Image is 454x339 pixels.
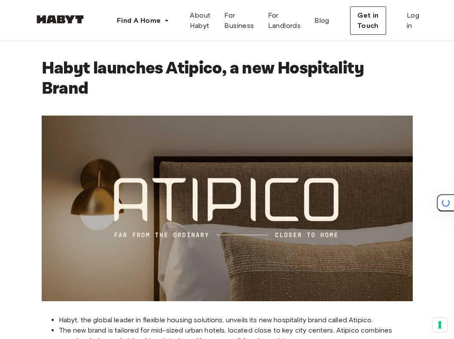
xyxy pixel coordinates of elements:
button: Get in Touch [350,6,386,35]
button: Find A Home [110,12,176,29]
span: Get in Touch [357,10,379,31]
a: Blog [308,7,336,34]
span: Find A Home [117,15,161,26]
img: Habyt launches Atipico, a new Hospitality Brand [42,116,413,301]
span: For Landlords [268,10,301,31]
a: For Business [217,7,261,34]
a: For Landlords [261,7,308,34]
span: About Habyt [190,10,210,31]
span: For Business [224,10,254,31]
span: Log in [407,10,419,31]
a: Log in [400,7,426,34]
button: Your consent preferences for tracking technologies [433,318,447,332]
img: Habyt [34,15,86,24]
a: About Habyt [183,7,217,34]
li: Habyt, the global leader in flexible housing solutions, unveils its new hospitality brand called ... [59,315,413,325]
span: Blog [314,15,329,26]
h1: Habyt launches Atipico, a new Hospitality Brand [42,58,413,98]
